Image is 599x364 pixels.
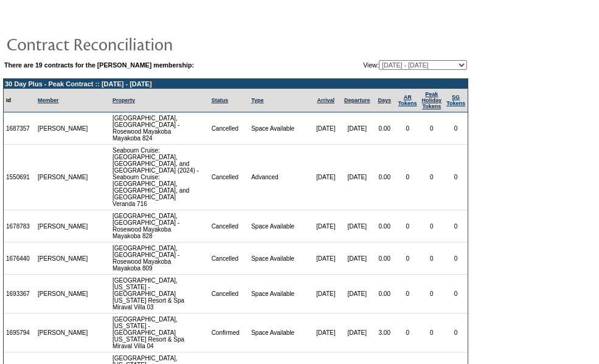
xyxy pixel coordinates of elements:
a: Type [251,97,263,103]
a: SGTokens [446,94,465,106]
td: 1550691 [4,145,35,210]
td: Advanced [249,145,310,210]
td: Confirmed [209,314,249,352]
td: 0 [396,242,420,275]
td: 0 [444,210,468,242]
td: [GEOGRAPHIC_DATA], [US_STATE] - [GEOGRAPHIC_DATA] [US_STATE] Resort & Spa Miraval Villa 03 [110,275,209,314]
td: 1695794 [4,314,35,352]
td: [GEOGRAPHIC_DATA], [US_STATE] - [GEOGRAPHIC_DATA] [US_STATE] Resort & Spa Miraval Villa 04 [110,314,209,352]
td: 1676440 [4,242,35,275]
td: Space Available [249,112,310,145]
td: 0 [396,210,420,242]
a: Member [38,97,59,103]
td: 0 [420,210,445,242]
b: There are 19 contracts for the [PERSON_NAME] membership: [4,61,194,69]
td: 0 [444,242,468,275]
td: 0.00 [373,112,396,145]
td: [PERSON_NAME] [35,145,91,210]
td: View: [303,60,467,70]
td: Cancelled [209,210,249,242]
td: [DATE] [310,210,341,242]
td: 0 [444,314,468,352]
td: 0 [396,275,420,314]
td: Space Available [249,210,310,242]
td: [DATE] [310,112,341,145]
td: [DATE] [341,314,373,352]
td: Id [4,89,35,112]
a: Property [113,97,135,103]
td: 1693367 [4,275,35,314]
td: [DATE] [341,145,373,210]
a: Departure [344,97,370,103]
td: [PERSON_NAME] [35,314,91,352]
td: [DATE] [341,242,373,275]
td: 3.00 [373,314,396,352]
td: 0 [396,314,420,352]
td: 0 [420,275,445,314]
td: [PERSON_NAME] [35,112,91,145]
td: 0 [420,112,445,145]
td: [DATE] [341,112,373,145]
a: ARTokens [398,94,417,106]
td: 0 [444,275,468,314]
td: 1687357 [4,112,35,145]
a: Status [212,97,229,103]
td: Space Available [249,275,310,314]
td: Seabourn Cruise: [GEOGRAPHIC_DATA], [GEOGRAPHIC_DATA], and [GEOGRAPHIC_DATA] (2024) - Seabourn Cr... [110,145,209,210]
td: 0 [420,145,445,210]
td: Cancelled [209,242,249,275]
td: [DATE] [310,314,341,352]
td: Cancelled [209,112,249,145]
td: 0 [444,112,468,145]
td: [GEOGRAPHIC_DATA], [GEOGRAPHIC_DATA] - Rosewood Mayakoba Mayakoba 824 [110,112,209,145]
td: 0.00 [373,210,396,242]
td: [GEOGRAPHIC_DATA], [GEOGRAPHIC_DATA] - Rosewood Mayakoba Mayakoba 809 [110,242,209,275]
td: 0 [444,145,468,210]
td: 1678783 [4,210,35,242]
td: [GEOGRAPHIC_DATA], [GEOGRAPHIC_DATA] - Rosewood Mayakoba Mayakoba 828 [110,210,209,242]
td: [DATE] [341,275,373,314]
td: Space Available [249,242,310,275]
td: [PERSON_NAME] [35,275,91,314]
td: Cancelled [209,145,249,210]
td: [DATE] [341,210,373,242]
td: [PERSON_NAME] [35,242,91,275]
td: 0 [420,314,445,352]
a: Peak HolidayTokens [422,91,442,109]
td: 0 [420,242,445,275]
td: Cancelled [209,275,249,314]
td: 0.00 [373,145,396,210]
a: Arrival [317,97,334,103]
td: 0 [396,112,420,145]
img: pgTtlContractReconciliation.gif [6,32,249,56]
td: 0.00 [373,275,396,314]
td: [PERSON_NAME] [35,210,91,242]
a: Days [378,97,391,103]
td: Space Available [249,314,310,352]
td: [DATE] [310,242,341,275]
td: 0 [396,145,420,210]
td: 0.00 [373,242,396,275]
td: [DATE] [310,145,341,210]
td: [DATE] [310,275,341,314]
td: 30 Day Plus - Peak Contract :: [DATE] - [DATE] [4,79,468,89]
